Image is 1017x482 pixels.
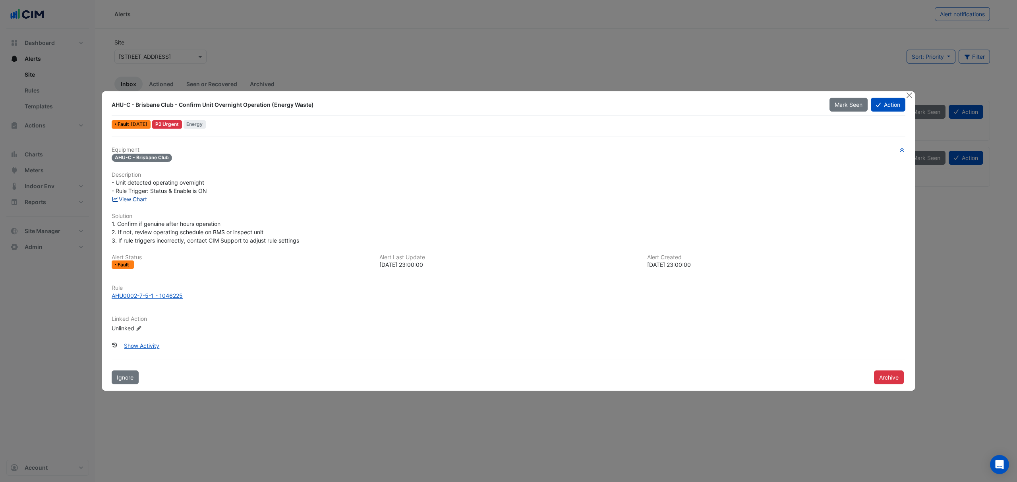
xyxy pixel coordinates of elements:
div: [DATE] 23:00:00 [379,260,638,269]
h6: Description [112,172,905,178]
div: P2 Urgent [152,120,182,129]
span: Fri 03-Oct-2025 23:00 AEST [131,121,147,127]
span: - Unit detected operating overnight - Rule Trigger: Status & Enable is ON [112,179,207,194]
fa-icon: Edit Linked Action [136,326,142,332]
span: AHU-C - Brisbane Club [112,154,172,162]
button: Mark Seen [829,98,868,112]
span: Mark Seen [835,101,862,108]
a: View Chart [112,196,147,202]
button: Ignore [112,370,139,384]
button: Show Activity [119,339,164,353]
h6: Solution [112,213,905,220]
span: Fault [118,262,131,267]
button: Archive [874,370,904,384]
div: [DATE] 23:00:00 [647,260,905,269]
span: Fault [118,122,131,127]
h6: Alert Status [112,254,370,261]
h6: Equipment [112,147,905,153]
h6: Alert Last Update [379,254,638,261]
span: Energy [184,120,206,129]
button: Close [905,91,913,100]
span: Ignore [117,374,133,381]
h6: Alert Created [647,254,905,261]
span: 1. Confirm if genuine after hours operation 2. If not, review operating schedule on BMS or inspec... [112,220,299,244]
div: Open Intercom Messenger [990,455,1009,474]
h6: Linked Action [112,316,905,322]
button: Action [871,98,905,112]
div: AHU0002-7-5-1 - 1046225 [112,291,183,300]
div: Unlinked [112,324,207,332]
div: AHU-C - Brisbane Club - Confirm Unit Overnight Operation (Energy Waste) [112,101,820,109]
h6: Rule [112,285,905,291]
a: AHU0002-7-5-1 - 1046225 [112,291,905,300]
